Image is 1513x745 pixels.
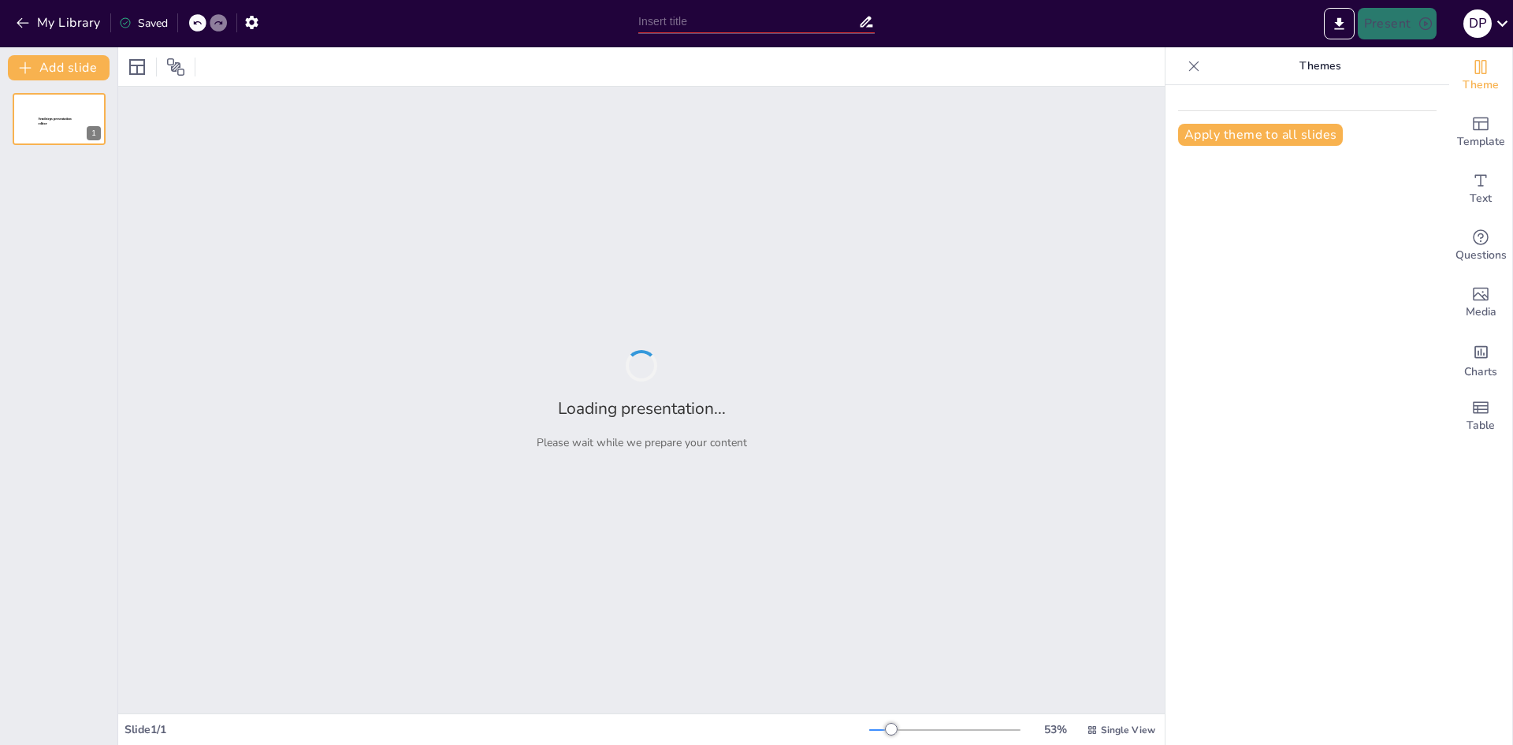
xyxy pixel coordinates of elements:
span: Questions [1455,247,1507,264]
span: Table [1467,417,1495,434]
div: Add a table [1449,388,1512,445]
div: Layout [125,54,150,80]
span: Charts [1464,363,1497,381]
span: Template [1457,133,1505,151]
div: 53 % [1036,722,1074,737]
span: Sendsteps presentation editor [39,117,72,126]
button: Apply theme to all slides [1178,124,1343,146]
h2: Loading presentation... [558,397,726,419]
span: Media [1466,304,1496,321]
span: Theme [1463,76,1499,94]
div: D P [1463,9,1492,38]
div: Add images, graphics, shapes or video [1449,274,1512,331]
span: Position [166,58,185,76]
div: Get real-time input from your audience [1449,218,1512,274]
div: Saved [119,16,168,31]
div: Add text boxes [1449,161,1512,218]
button: My Library [12,10,107,35]
p: Themes [1206,47,1433,85]
div: Slide 1 / 1 [125,722,869,737]
button: Add slide [8,55,110,80]
div: Add ready made slides [1449,104,1512,161]
div: 1 [87,126,101,140]
button: Present [1358,8,1437,39]
button: Export to PowerPoint [1324,8,1355,39]
div: Add charts and graphs [1449,331,1512,388]
span: Single View [1101,724,1155,736]
input: Insert title [638,10,858,33]
div: 1 [13,93,106,145]
button: D P [1463,8,1492,39]
p: Please wait while we prepare your content [537,435,747,450]
span: Text [1470,190,1492,207]
div: Change the overall theme [1449,47,1512,104]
